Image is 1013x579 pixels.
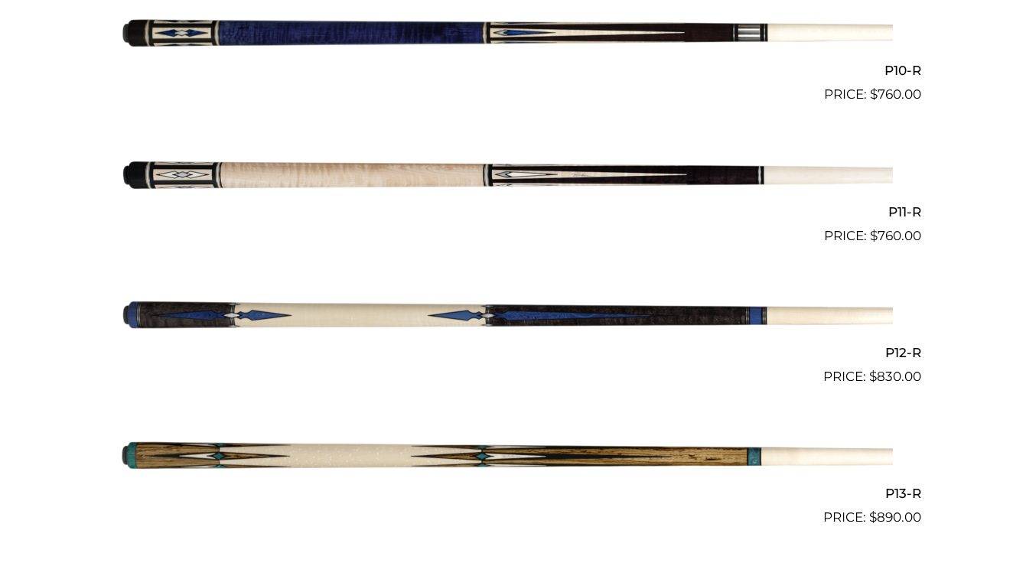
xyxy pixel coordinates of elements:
h2: P10-R [92,57,921,85]
bdi: 760.00 [870,228,921,243]
h2: P11-R [92,197,921,226]
bdi: 760.00 [870,86,921,102]
bdi: 830.00 [869,369,921,384]
h2: P13-R [92,480,921,508]
img: P11-R [120,111,893,239]
img: P12-R [120,252,893,381]
h2: P12-R [92,339,921,367]
bdi: 890.00 [869,509,921,525]
img: P13-R [120,393,893,522]
a: P11-R $760.00 [92,111,921,246]
span: $ [869,369,877,384]
span: $ [870,228,878,243]
a: P12-R $830.00 [92,252,921,387]
span: $ [869,509,877,525]
span: $ [870,86,878,102]
a: P13-R $890.00 [92,393,921,528]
